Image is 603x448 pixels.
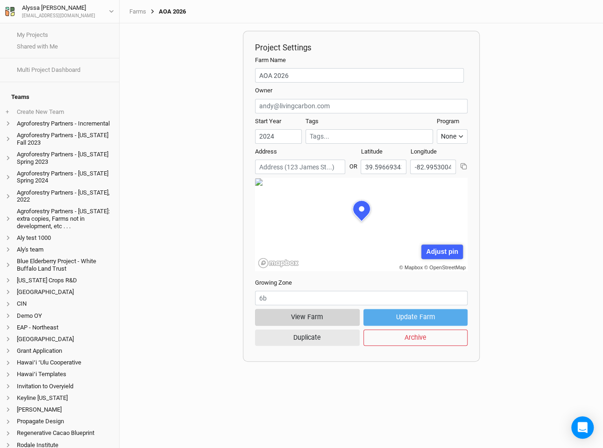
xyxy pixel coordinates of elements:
[255,129,302,144] input: Start Year
[399,265,423,270] a: © Mapbox
[6,108,9,116] span: +
[424,265,466,270] a: © OpenStreetMap
[255,147,277,156] label: Address
[305,117,319,126] label: Tags
[255,117,281,126] label: Start Year
[255,43,468,52] h2: Project Settings
[5,3,114,20] button: Alyssa [PERSON_NAME][EMAIL_ADDRESS][DOMAIN_NAME]
[258,258,299,268] a: Mapbox logo
[363,309,468,325] button: Update Farm
[363,329,468,346] button: Archive
[255,160,346,174] input: Address (123 James St...)
[146,8,186,15] div: AOA 2026
[437,129,468,144] button: None
[460,162,468,170] button: Copy
[421,245,463,259] div: Adjust pin
[22,3,95,13] div: Alyssa [PERSON_NAME]
[255,329,360,346] button: Duplicate
[255,291,468,305] input: 6b
[410,160,456,174] input: Longitude
[6,88,114,106] h4: Teams
[361,160,406,174] input: Latitude
[361,147,382,156] label: Latitude
[437,117,459,126] label: Program
[255,56,286,64] label: Farm Name
[22,13,95,20] div: [EMAIL_ADDRESS][DOMAIN_NAME]
[255,309,360,325] button: View Farm
[310,132,429,141] input: Tags...
[410,147,436,156] label: Longitude
[441,132,456,141] div: None
[255,86,272,95] label: Owner
[571,416,594,439] div: Open Intercom Messenger
[349,155,357,171] div: OR
[255,99,468,113] input: andy@livingcarbon.com
[255,279,292,287] label: Growing Zone
[129,8,146,15] a: Farms
[255,68,464,83] input: Project/Farm Name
